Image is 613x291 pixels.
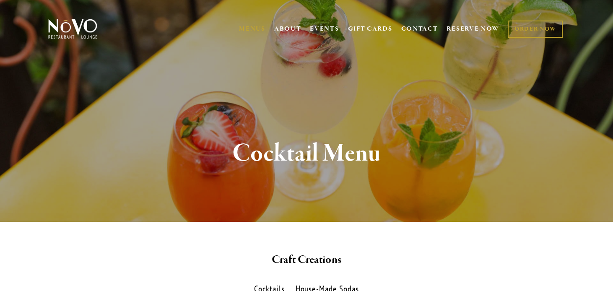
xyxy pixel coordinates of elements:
a: ABOUT [274,25,301,33]
img: Novo Restaurant &amp; Lounge [47,18,99,39]
h2: Craft Creations [62,251,551,269]
a: RESERVE NOW [447,21,499,37]
h1: Cocktail Menu [62,140,551,167]
a: EVENTS [310,25,339,33]
a: MENUS [239,25,265,33]
a: GIFT CARDS [348,21,392,37]
a: ORDER NOW [508,21,563,38]
a: CONTACT [401,21,438,37]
